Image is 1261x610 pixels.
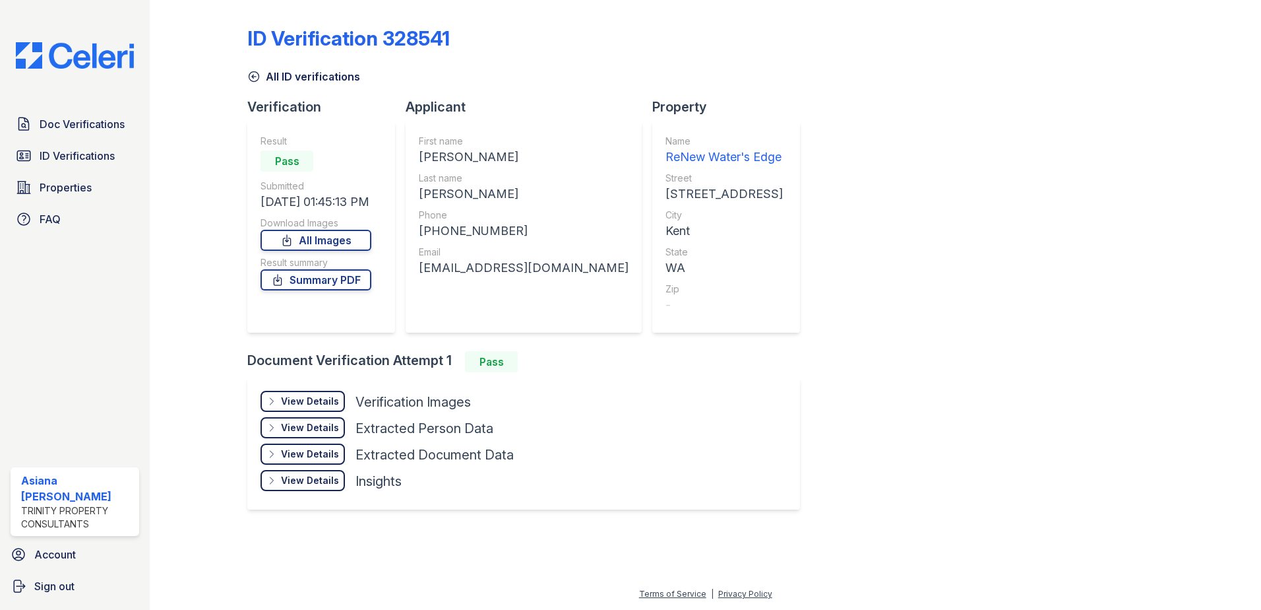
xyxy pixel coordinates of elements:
[247,98,406,116] div: Verification
[355,472,402,491] div: Insights
[261,230,371,251] a: All Images
[419,246,629,259] div: Email
[355,393,471,411] div: Verification Images
[11,206,139,232] a: FAQ
[419,259,629,277] div: [EMAIL_ADDRESS][DOMAIN_NAME]
[665,172,783,185] div: Street
[261,135,371,148] div: Result
[34,547,76,562] span: Account
[5,573,144,599] a: Sign out
[261,151,313,172] div: Pass
[21,504,134,531] div: Trinity Property Consultants
[665,209,783,222] div: City
[281,448,339,461] div: View Details
[419,209,629,222] div: Phone
[652,98,811,116] div: Property
[665,246,783,259] div: State
[261,180,371,193] div: Submitted
[11,143,139,169] a: ID Verifications
[11,111,139,137] a: Doc Verifications
[40,211,61,227] span: FAQ
[355,446,514,464] div: Extracted Document Data
[639,589,706,599] a: Terms of Service
[281,474,339,487] div: View Details
[419,135,629,148] div: First name
[261,193,371,211] div: [DATE] 01:45:13 PM
[5,42,144,69] img: CE_Logo_Blue-a8612792a0a2168367f1c8372b55b34899dd931a85d93a1a3d3e32e68fde9ad4.png
[419,172,629,185] div: Last name
[281,395,339,408] div: View Details
[281,421,339,434] div: View Details
[247,351,811,372] div: Document Verification Attempt 1
[247,69,360,85] a: All ID verifications
[419,222,629,240] div: [PHONE_NUMBER]
[465,351,518,372] div: Pass
[40,116,125,132] span: Doc Verifications
[21,473,134,504] div: Asiana [PERSON_NAME]
[665,222,783,240] div: Kent
[665,283,783,296] div: Zip
[40,148,115,164] span: ID Verifications
[665,296,783,314] div: -
[665,148,783,166] div: ReNew Water's Edge
[665,135,783,148] div: Name
[406,98,652,116] div: Applicant
[355,419,493,438] div: Extracted Person Data
[261,217,371,230] div: Download Images
[40,180,92,195] span: Properties
[5,541,144,568] a: Account
[711,589,714,599] div: |
[665,135,783,166] a: Name ReNew Water's Edge
[665,259,783,277] div: WA
[247,26,450,50] div: ID Verification 328541
[11,174,139,201] a: Properties
[419,148,629,166] div: [PERSON_NAME]
[261,269,371,290] a: Summary PDF
[419,185,629,203] div: [PERSON_NAME]
[718,589,772,599] a: Privacy Policy
[261,256,371,269] div: Result summary
[665,185,783,203] div: [STREET_ADDRESS]
[34,578,75,594] span: Sign out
